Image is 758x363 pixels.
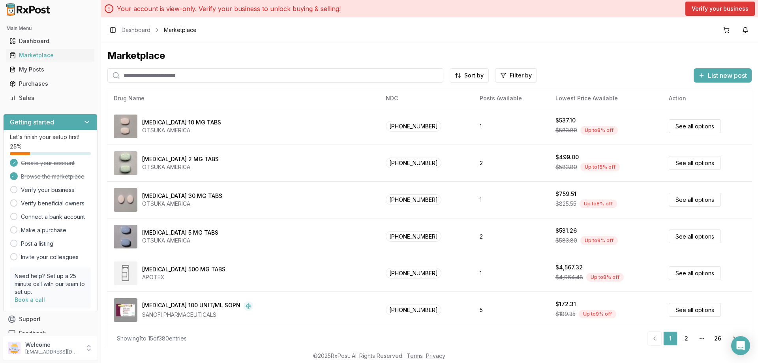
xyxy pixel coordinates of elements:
[555,227,577,235] div: $531.26
[6,77,94,91] a: Purchases
[669,193,721,207] a: See all options
[464,71,484,79] span: Sort by
[114,188,137,212] img: Abilify 30 MG TABS
[555,117,576,124] div: $537.10
[555,263,583,271] div: $4,567.32
[10,133,91,141] p: Let's finish your setup first!
[114,151,137,175] img: Abilify 2 MG TABS
[114,115,137,138] img: Abilify 10 MG TABS
[694,68,752,83] button: List new post
[495,68,537,83] button: Filter by
[10,143,22,150] span: 25 %
[9,37,91,45] div: Dashboard
[731,336,750,355] div: Open Intercom Messenger
[9,80,91,88] div: Purchases
[555,310,576,318] span: $189.35
[3,35,98,47] button: Dashboard
[142,200,222,208] div: OTSUKA AMERICA
[21,240,53,248] a: Post a listing
[114,261,137,285] img: Abiraterone Acetate 500 MG TABS
[580,126,618,135] div: Up to 8 % off
[25,349,80,355] p: [EMAIL_ADDRESS][DOMAIN_NAME]
[685,2,755,16] button: Verify your business
[9,51,91,59] div: Marketplace
[555,190,576,198] div: $759.51
[117,335,187,342] div: Showing 1 to 15 of 380 entries
[21,186,74,194] a: Verify your business
[10,117,54,127] h3: Getting started
[142,265,225,273] div: [MEDICAL_DATA] 500 MG TABS
[142,118,221,126] div: [MEDICAL_DATA] 10 MG TABS
[555,200,576,208] span: $825.55
[3,77,98,90] button: Purchases
[6,48,94,62] a: Marketplace
[647,331,742,346] nav: pagination
[586,273,624,282] div: Up to 8 % off
[6,25,94,32] h2: Main Menu
[473,292,549,328] td: 5
[21,253,79,261] a: Invite your colleagues
[117,4,341,13] p: Your account is view-only. Verify your business to unlock buying & selling!
[386,121,441,132] span: [PHONE_NUMBER]
[473,145,549,181] td: 2
[142,126,221,134] div: OTSUKA AMERICA
[580,163,620,171] div: Up to 15 % off
[9,94,91,102] div: Sales
[379,89,473,108] th: NDC
[663,331,677,346] a: 1
[3,312,98,326] button: Support
[555,300,576,308] div: $172.31
[142,237,218,245] div: OTSUKA AMERICA
[555,237,577,245] span: $583.80
[669,119,721,133] a: See all options
[142,155,219,163] div: [MEDICAL_DATA] 2 MG TABS
[9,66,91,73] div: My Posts
[3,92,98,104] button: Sales
[21,173,84,181] span: Browse the marketplace
[386,231,441,242] span: [PHONE_NUMBER]
[386,158,441,168] span: [PHONE_NUMBER]
[21,213,85,221] a: Connect a bank account
[21,159,75,167] span: Create your account
[669,229,721,243] a: See all options
[114,225,137,248] img: Abilify 5 MG TABS
[473,108,549,145] td: 1
[8,342,21,354] img: User avatar
[114,298,137,322] img: Admelog SoloStar 100 UNIT/ML SOPN
[473,89,549,108] th: Posts Available
[669,266,721,280] a: See all options
[708,71,747,80] span: List new post
[6,91,94,105] a: Sales
[407,352,423,359] a: Terms
[25,341,80,349] p: Welcome
[510,71,532,79] span: Filter by
[3,3,54,16] img: RxPost Logo
[555,126,577,134] span: $583.80
[726,331,742,346] a: Go to next page
[142,311,253,319] div: SANOFI PHARMACEUTICALS
[6,34,94,48] a: Dashboard
[711,331,725,346] a: 26
[473,255,549,292] td: 1
[15,296,45,303] a: Book a call
[473,218,549,255] td: 2
[3,63,98,76] button: My Posts
[3,49,98,62] button: Marketplace
[580,199,617,208] div: Up to 8 % off
[669,156,721,170] a: See all options
[21,226,66,234] a: Make a purchase
[164,26,197,34] span: Marketplace
[142,301,240,311] div: [MEDICAL_DATA] 100 UNIT/ML SOPN
[122,26,197,34] nav: breadcrumb
[580,236,618,245] div: Up to 9 % off
[107,49,752,62] div: Marketplace
[679,331,693,346] a: 2
[426,352,445,359] a: Privacy
[142,163,219,171] div: OTSUKA AMERICA
[386,305,441,315] span: [PHONE_NUMBER]
[6,62,94,77] a: My Posts
[694,72,752,80] a: List new post
[386,194,441,205] span: [PHONE_NUMBER]
[15,272,86,296] p: Need help? Set up a 25 minute call with our team to set up.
